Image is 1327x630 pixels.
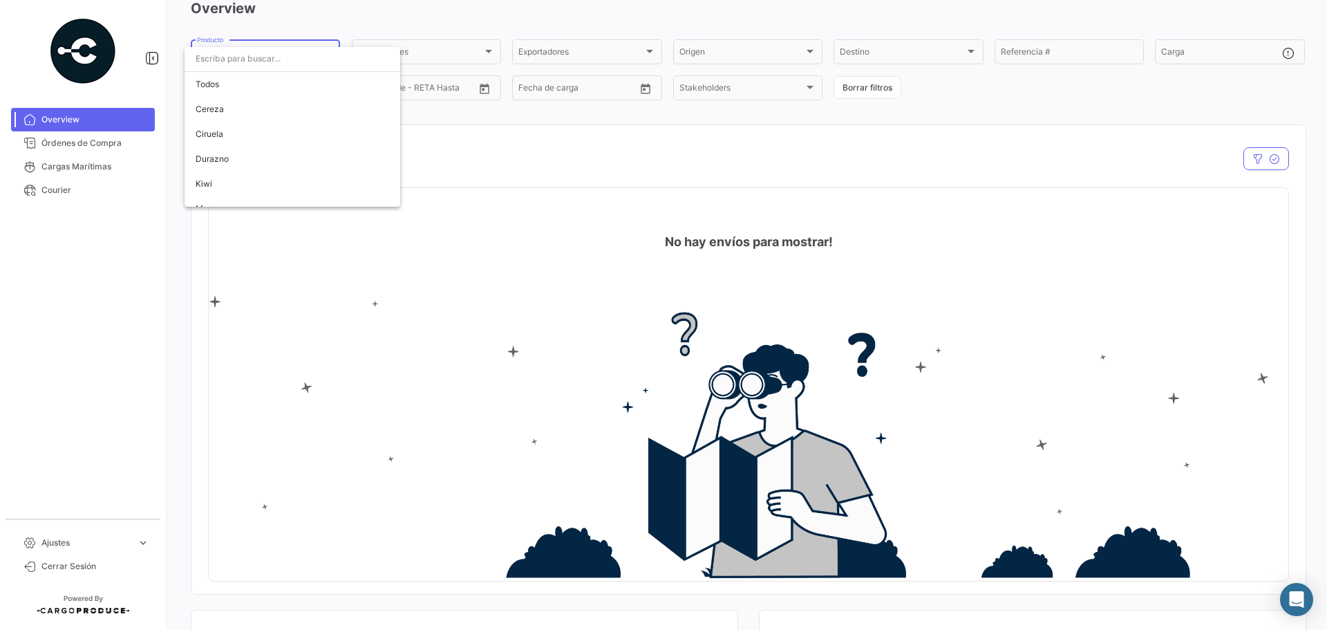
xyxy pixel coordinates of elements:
span: Kiwi [196,178,212,189]
span: Cereza [196,104,224,114]
span: Todos [196,72,389,97]
span: Manzana [196,203,232,214]
div: Abrir Intercom Messenger [1280,583,1313,616]
input: dropdown search [185,46,400,71]
span: Durazno [196,154,229,164]
span: Ciruela [196,129,223,139]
